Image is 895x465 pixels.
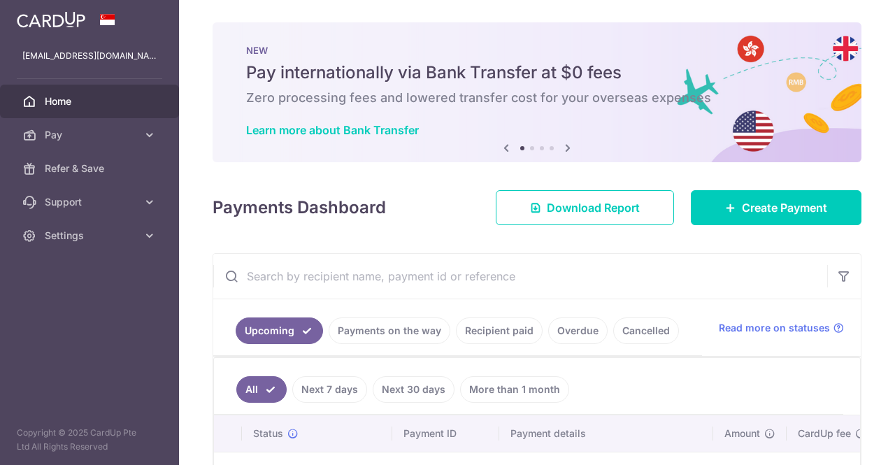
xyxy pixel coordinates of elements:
[246,62,828,84] h5: Pay internationally via Bank Transfer at $0 fees
[691,190,861,225] a: Create Payment
[253,427,283,441] span: Status
[547,199,640,216] span: Download Report
[719,321,830,335] span: Read more on statuses
[292,376,367,403] a: Next 7 days
[17,11,85,28] img: CardUp
[22,49,157,63] p: [EMAIL_ADDRESS][DOMAIN_NAME]
[213,22,861,162] img: Bank transfer banner
[329,317,450,344] a: Payments on the way
[373,376,454,403] a: Next 30 days
[236,317,323,344] a: Upcoming
[45,94,137,108] span: Home
[45,229,137,243] span: Settings
[724,427,760,441] span: Amount
[742,199,827,216] span: Create Payment
[496,190,674,225] a: Download Report
[246,45,828,56] p: NEW
[456,317,543,344] a: Recipient paid
[613,317,679,344] a: Cancelled
[499,415,713,452] th: Payment details
[246,90,828,106] h6: Zero processing fees and lowered transfer cost for your overseas expenses
[392,415,499,452] th: Payment ID
[45,162,137,176] span: Refer & Save
[236,376,287,403] a: All
[45,128,137,142] span: Pay
[213,254,827,299] input: Search by recipient name, payment id or reference
[45,195,137,209] span: Support
[460,376,569,403] a: More than 1 month
[213,195,386,220] h4: Payments Dashboard
[719,321,844,335] a: Read more on statuses
[246,123,419,137] a: Learn more about Bank Transfer
[798,427,851,441] span: CardUp fee
[548,317,608,344] a: Overdue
